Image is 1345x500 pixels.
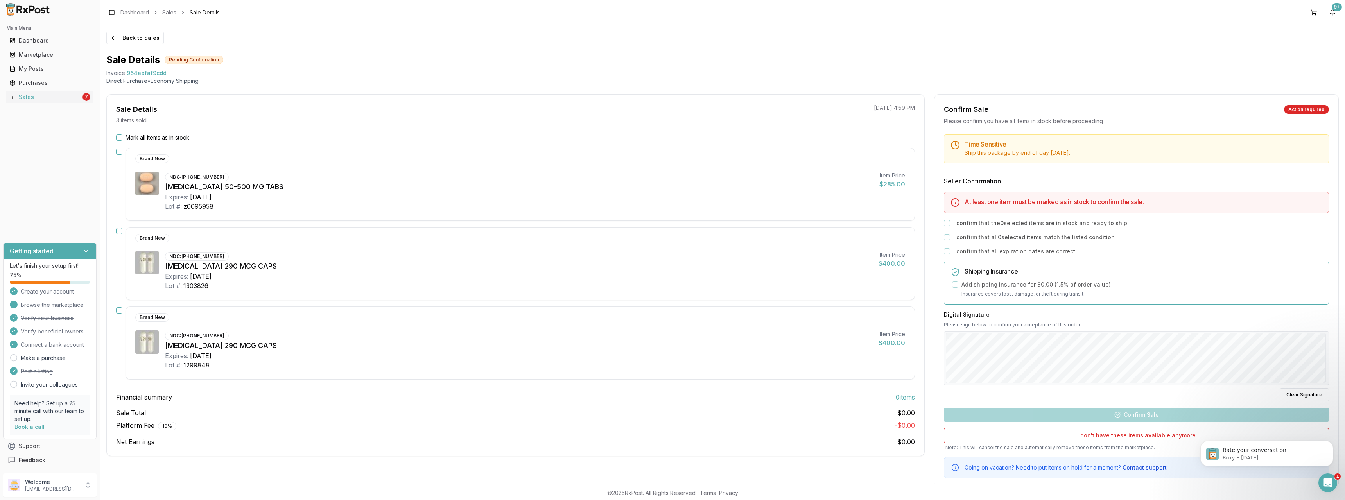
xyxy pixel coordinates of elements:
[6,76,93,90] a: Purchases
[3,453,97,467] button: Feedback
[953,233,1115,241] label: I confirm that all 0 selected items match the listed condition
[879,179,905,189] div: $285.00
[126,134,189,142] label: Mark all items as in stock
[190,9,220,16] span: Sale Details
[953,219,1127,227] label: I confirm that the 0 selected items are in stock and ready to ship
[165,56,223,64] div: Pending Confirmation
[6,62,93,76] a: My Posts
[165,202,182,211] div: Lot #:
[944,444,1329,451] p: Note: This will cancel the sale and automatically remove these items from the marketplace.
[183,281,208,290] div: 1303826
[9,79,90,87] div: Purchases
[3,439,97,453] button: Support
[135,330,159,354] img: Linzess 290 MCG CAPS
[21,301,84,309] span: Browse the marketplace
[135,172,159,195] img: Janumet 50-500 MG TABS
[700,489,716,496] a: Terms
[190,351,212,360] div: [DATE]
[965,149,1070,156] span: Ship this package by end of day [DATE] .
[116,437,154,446] span: Net Earnings
[6,48,93,62] a: Marketplace
[190,192,212,202] div: [DATE]
[10,271,22,279] span: 75 %
[961,281,1111,289] label: Add shipping insurance for $0.00 ( 1.5 % of order value)
[6,25,93,31] h2: Main Menu
[6,90,93,104] a: Sales7
[106,32,164,44] button: Back to Sales
[961,290,1322,298] p: Insurance covers loss, damage, or theft during transit.
[165,332,229,340] div: NDC: [PHONE_NUMBER]
[135,251,159,274] img: Linzess 290 MCG CAPS
[116,408,146,418] span: Sale Total
[19,456,45,464] span: Feedback
[965,199,1322,205] h5: At least one item must be marked as in stock to confirm the sale.
[165,261,872,272] div: [MEDICAL_DATA] 290 MCG CAPS
[116,421,176,430] span: Platform Fee
[1334,473,1341,480] span: 1
[719,489,738,496] a: Privacy
[135,234,169,242] div: Brand New
[944,428,1329,443] button: I don't have these items available anymore
[10,246,54,256] h3: Getting started
[3,48,97,61] button: Marketplace
[1318,473,1337,492] iframe: Intercom live chat
[21,314,74,322] span: Verify your business
[897,408,915,418] span: $0.00
[1280,388,1329,401] button: Clear Signature
[879,172,905,179] div: Item Price
[9,37,90,45] div: Dashboard
[162,9,176,16] a: Sales
[879,330,905,338] div: Item Price
[21,367,53,375] span: Post a listing
[953,247,1075,255] label: I confirm that all expiration dates are correct
[190,272,212,281] div: [DATE]
[158,422,176,430] div: 10 %
[6,34,93,48] a: Dashboard
[944,104,988,115] div: Confirm Sale
[82,93,90,101] div: 7
[116,104,157,115] div: Sale Details
[106,77,1339,85] p: Direct Purchase • Economy Shipping
[944,322,1329,328] p: Please sign below to confirm your acceptance of this order
[965,268,1322,274] h5: Shipping Insurance
[165,360,182,370] div: Lot #:
[21,288,74,296] span: Create your account
[3,34,97,47] button: Dashboard
[106,69,125,77] div: Invoice
[21,354,66,362] a: Make a purchase
[165,181,873,192] div: [MEDICAL_DATA] 50-500 MG TABS
[165,351,188,360] div: Expires:
[3,91,97,103] button: Sales7
[106,54,160,66] h1: Sale Details
[1332,3,1342,11] div: 9+
[14,423,45,430] a: Book a call
[9,65,90,73] div: My Posts
[965,141,1322,147] h5: Time Sensitive
[165,192,188,202] div: Expires:
[165,281,182,290] div: Lot #:
[1326,6,1339,19] button: 9+
[25,478,79,486] p: Welcome
[879,251,905,259] div: Item Price
[120,9,149,16] a: Dashboard
[879,259,905,268] div: $400.00
[896,392,915,402] span: 0 item s
[944,176,1329,186] h3: Seller Confirmation
[1123,464,1167,471] button: Contact support
[9,93,81,101] div: Sales
[165,173,229,181] div: NDC: [PHONE_NUMBER]
[1189,424,1345,479] iframe: Intercom notifications message
[120,9,220,16] nav: breadcrumb
[127,69,167,77] span: 964aefaf9cdd
[10,262,90,270] p: Let's finish your setup first!
[183,202,213,211] div: z0095958
[116,392,172,402] span: Financial summary
[165,252,229,261] div: NDC: [PHONE_NUMBER]
[3,63,97,75] button: My Posts
[1284,105,1329,114] div: Action required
